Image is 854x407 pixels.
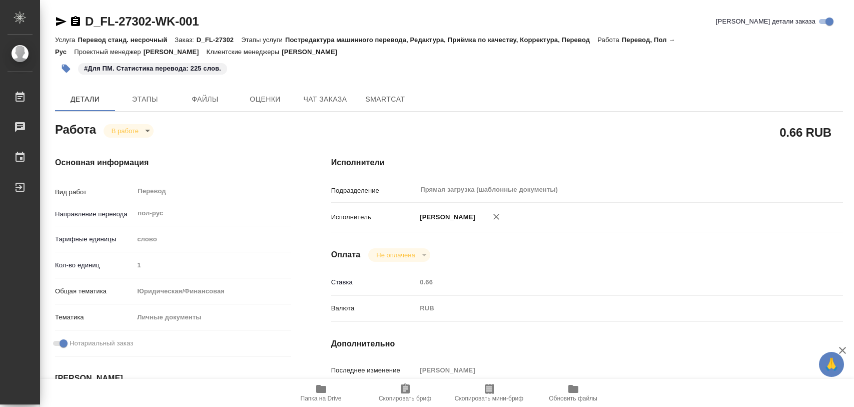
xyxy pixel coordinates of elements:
[301,93,349,106] span: Чат заказа
[109,127,142,135] button: В работе
[104,124,154,138] div: В работе
[55,286,134,296] p: Общая тематика
[70,16,82,28] button: Скопировать ссылку
[61,93,109,106] span: Детали
[447,379,531,407] button: Скопировать мини-бриф
[77,64,228,72] span: Для ПМ. Статистика перевода: 225 слов.
[78,36,175,44] p: Перевод станд. несрочный
[331,157,843,169] h4: Исполнители
[379,395,431,402] span: Скопировать бриф
[55,372,291,384] h4: [PERSON_NAME]
[241,93,289,106] span: Оценки
[373,251,418,259] button: Не оплачена
[416,275,800,289] input: Пустое поле
[301,395,342,402] span: Папка на Drive
[819,352,844,377] button: 🙏
[241,36,285,44] p: Этапы услуги
[331,303,417,313] p: Валюта
[331,186,417,196] p: Подразделение
[416,300,800,317] div: RUB
[279,379,363,407] button: Папка на Drive
[368,248,430,262] div: В работе
[55,187,134,197] p: Вид работ
[331,249,361,261] h4: Оплата
[55,120,96,138] h2: Работа
[55,36,78,44] p: Услуга
[531,379,615,407] button: Обновить файлы
[55,157,291,169] h4: Основная информация
[55,16,67,28] button: Скопировать ссылку для ЯМессенджера
[55,260,134,270] p: Кол-во единиц
[361,93,409,106] span: SmartCat
[549,395,597,402] span: Обновить файлы
[134,309,291,326] div: Личные документы
[363,379,447,407] button: Скопировать бриф
[331,365,417,375] p: Последнее изменение
[779,124,831,141] h2: 0.66 RUB
[331,277,417,287] p: Ставка
[70,338,133,348] span: Нотариальный заказ
[85,15,199,28] a: D_FL-27302-WK-001
[134,231,291,248] div: слово
[175,36,196,44] p: Заказ:
[197,36,241,44] p: D_FL-27302
[207,48,282,56] p: Клиентские менеджеры
[285,36,597,44] p: Постредактура машинного перевода, Редактура, Приёмка по качеству, Корректура, Перевод
[134,258,291,272] input: Пустое поле
[84,64,221,74] p: #Для ПМ. Статистика перевода: 225 слов.
[181,93,229,106] span: Файлы
[55,58,77,80] button: Добавить тэг
[331,338,843,350] h4: Дополнительно
[55,209,134,219] p: Направление перевода
[144,48,207,56] p: [PERSON_NAME]
[282,48,345,56] p: [PERSON_NAME]
[823,354,840,375] span: 🙏
[416,212,475,222] p: [PERSON_NAME]
[416,363,800,377] input: Пустое поле
[455,395,523,402] span: Скопировать мини-бриф
[716,17,815,27] span: [PERSON_NAME] детали заказа
[74,48,143,56] p: Проектный менеджер
[55,312,134,322] p: Тематика
[55,234,134,244] p: Тарифные единицы
[121,93,169,106] span: Этапы
[134,283,291,300] div: Юридическая/Финансовая
[485,206,507,228] button: Удалить исполнителя
[331,212,417,222] p: Исполнитель
[597,36,622,44] p: Работа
